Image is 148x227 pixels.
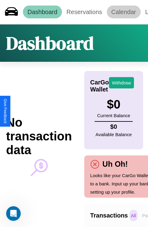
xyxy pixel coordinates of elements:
[96,130,132,139] p: Available Balance
[3,99,7,124] div: Give Feedback
[109,77,134,88] button: Withdraw
[23,6,62,18] a: Dashboard
[96,123,132,130] h4: $ 0
[107,6,141,18] a: Calendar
[62,6,107,18] a: Reservations
[97,111,130,120] p: Current Balance
[6,206,21,221] iframe: Intercom live chat
[90,212,128,219] h4: Transactions
[90,79,109,93] h4: CarGo Wallet
[129,210,138,221] p: All
[99,160,131,169] h4: Uh Oh!
[97,98,130,111] h3: $ 0
[6,31,94,56] h1: Dashboard
[6,116,72,157] h2: No transaction data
